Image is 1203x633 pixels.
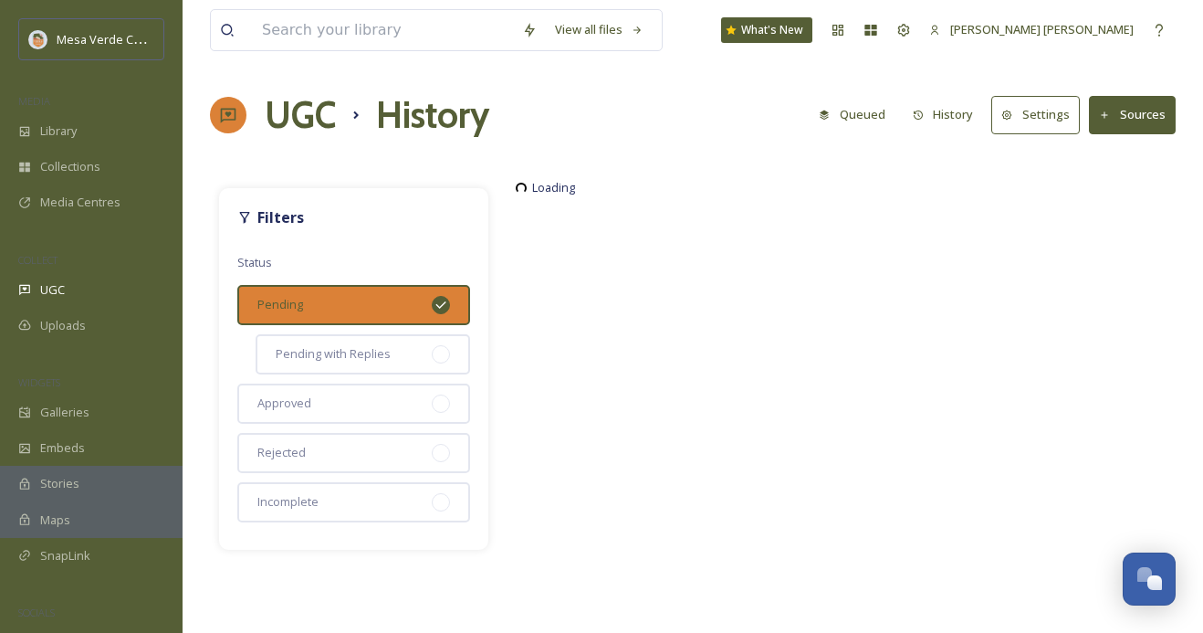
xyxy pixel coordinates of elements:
a: View all files [546,12,653,47]
button: Queued [810,97,894,132]
span: Rejected [257,444,306,461]
span: Approved [257,395,311,412]
a: History [904,97,992,132]
strong: Filters [257,207,304,227]
span: Loading [532,179,575,196]
span: UGC [40,281,65,299]
span: Status [237,254,272,270]
span: COLLECT [18,253,58,267]
span: Media Centres [40,194,120,211]
button: History [904,97,983,132]
span: [PERSON_NAME] [PERSON_NAME] [950,21,1134,37]
span: Collections [40,158,100,175]
span: Mesa Verde Country [57,30,169,47]
span: SOCIALS [18,606,55,619]
img: MVC%20SnapSea%20logo%20%281%29.png [29,30,47,48]
span: Pending [257,296,303,313]
span: Pending with Replies [276,345,391,363]
span: SnapLink [40,547,90,564]
span: WIDGETS [18,375,60,389]
input: Search your library [253,10,513,50]
a: What's New [721,17,812,43]
span: Library [40,122,77,140]
a: [PERSON_NAME] [PERSON_NAME] [920,12,1143,47]
span: Incomplete [257,493,319,511]
a: UGC [265,88,336,142]
span: MEDIA [18,94,50,108]
span: Embeds [40,439,85,457]
span: Maps [40,512,70,529]
h1: History [376,88,489,142]
span: Uploads [40,317,86,334]
a: Settings [991,96,1089,133]
button: Open Chat [1123,553,1176,606]
button: Settings [991,96,1080,133]
a: Queued [810,97,904,132]
span: Galleries [40,404,89,421]
span: Stories [40,475,79,492]
button: Sources [1089,96,1176,133]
